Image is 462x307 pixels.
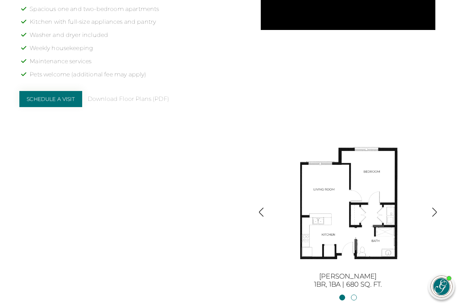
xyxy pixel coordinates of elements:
a: Download Floor Plans (PDF) [88,95,169,103]
img: Glen_IL-Sinclair-680sf.jpg [282,139,414,271]
li: Pets welcome (additional fee may apply) [30,71,248,84]
button: Show previous [256,207,266,219]
li: Spacious one and two-bedroom apartments [30,5,248,19]
a: Schedule a Visit [19,91,82,107]
h3: [PERSON_NAME] 1BR, 1BA | 680 sq. ft. [269,273,426,288]
li: Kitchen with full-size appliances and pantry [30,18,248,31]
button: Show next [429,207,439,219]
li: Weekly housekeeping [30,45,248,58]
li: Maintenance services [30,58,248,71]
img: Show previous [256,207,266,217]
li: Washer and dryer included [30,31,248,45]
img: avatar [431,276,452,297]
img: Show next [429,207,439,217]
